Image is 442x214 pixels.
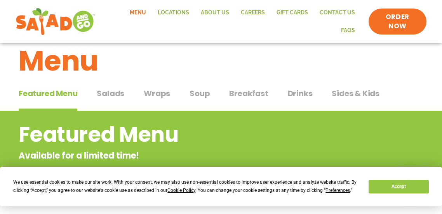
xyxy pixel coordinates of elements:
span: Preferences [325,188,350,193]
a: Locations [152,4,195,22]
p: Available for a limited time! [19,149,361,162]
button: Accept [369,180,428,193]
span: Wraps [144,88,170,99]
span: Soup [190,88,210,99]
a: Careers [235,4,271,22]
span: Featured Menu [19,88,77,99]
span: Cookie Policy [167,188,195,193]
a: About Us [195,4,235,22]
nav: Menu [103,4,360,39]
img: new-SAG-logo-768×292 [16,6,96,37]
div: We use essential cookies to make our site work. With your consent, we may also use non-essential ... [13,178,359,195]
h1: Menu [19,40,423,82]
span: Breakfast [229,88,268,99]
a: GIFT CARDS [271,4,314,22]
span: Sides & Kids [332,88,379,99]
span: Salads [97,88,124,99]
a: Contact Us [314,4,361,22]
a: FAQs [335,22,361,40]
a: Menu [124,4,152,22]
div: Tabbed content [19,85,423,111]
span: Drinks [288,88,313,99]
a: ORDER NOW [369,9,426,35]
span: ORDER NOW [376,12,419,31]
h2: Featured Menu [19,119,361,150]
